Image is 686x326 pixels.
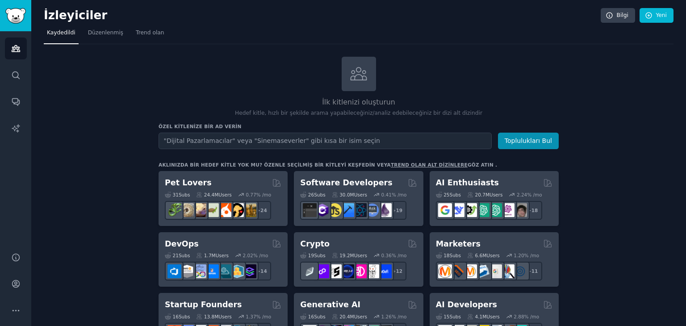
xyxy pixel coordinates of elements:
[501,203,514,217] img: OpenAIDev
[438,203,452,217] img: GoogleGeminiAI
[328,264,342,278] img: ethstaker
[381,313,407,320] div: 1.26 % /mo
[303,264,317,278] img: ethfinance
[243,203,256,217] img: dogbreed
[315,264,329,278] img: 0xPolygon
[391,162,468,167] a: trend olan alt dizinlere
[235,110,482,116] font: Hedef kitle, hızlı bir şekilde arama yapabileceğiniz/analiz edebileceğiniz bir dizi alt dizindir
[340,264,354,278] img: web3
[230,264,244,278] img: aws_cdk
[436,299,497,310] h2: AI Developers
[340,203,354,217] img: iOSProgramming
[476,203,489,217] img: chatgpt_promptDesign
[300,313,325,320] div: 16 Sub s
[436,313,461,320] div: 15 Sub s
[315,203,329,217] img: csharp
[196,313,231,320] div: 13.8M Users
[167,264,181,278] img: azuredevops
[523,262,542,280] div: + 11
[47,29,75,36] font: Kaydedildi
[451,264,464,278] img: bigseo
[388,201,406,220] div: + 19
[438,264,452,278] img: content_marketing
[488,203,502,217] img: chatgpt_prompts_
[640,8,673,23] a: Yeni
[463,203,477,217] img: AItoolsCatalog
[180,264,194,278] img: AWS_Certified_Experts
[436,238,481,250] h2: Marketers
[192,203,206,217] img: leopardgeckos
[88,29,123,36] font: Düzenlenmiş
[165,299,242,310] h2: Startup Founders
[332,192,367,198] div: 30.0M Users
[656,12,667,18] font: Yeni
[243,264,256,278] img: PlatformEngineers
[601,8,635,23] a: Bilgi
[159,133,492,149] input: "Dijital Pazarlamacılar" veya "Sinemaseverler" gibi kısa bir isim seçin
[467,313,500,320] div: 4.1M Users
[243,252,268,259] div: 2.02 % /mo
[165,238,199,250] h2: DevOps
[205,203,219,217] img: turtle
[322,98,395,106] font: İlk kitlenizi oluşturun
[332,313,367,320] div: 20.4M Users
[300,252,325,259] div: 19 Sub s
[353,264,367,278] img: defiblockchain
[300,238,330,250] h2: Crypto
[300,192,325,198] div: 26 Sub s
[196,252,229,259] div: 1.7M Users
[218,203,231,217] img: cockatiel
[252,262,271,280] div: + 14
[192,264,206,278] img: Docker_DevOps
[300,177,392,188] h2: Software Developers
[165,177,212,188] h2: Pet Lovers
[463,264,477,278] img: AskMarketing
[365,264,379,278] img: CryptoNews
[617,12,628,18] font: Bilgi
[523,201,542,220] div: + 18
[44,26,79,44] a: Kaydedildi
[159,162,391,167] font: Aklınızda bir hedef kitle yok mu? Özenle seçilmiş bir kitleyi keşfedin veya
[468,162,497,167] font: göz atın .
[476,264,489,278] img: Emailmarketing
[44,8,107,22] font: İzleyiciler
[517,192,542,198] div: 2.24 % /mo
[381,192,407,198] div: 0.41 % /mo
[378,203,392,217] img: elixir
[436,177,499,188] h2: AI Enthusiasts
[513,203,527,217] img: ArtificalIntelligence
[159,124,242,129] font: Özel kitlenize bir ad verin
[5,8,26,24] img: GummySearch logosu
[205,264,219,278] img: DevOpsLinks
[136,29,164,36] font: Trend olan
[436,192,461,198] div: 25 Sub s
[246,192,271,198] div: 0.77 % /mo
[467,192,502,198] div: 20.7M Users
[133,26,167,44] a: Trend olan
[252,201,271,220] div: + 24
[180,203,194,217] img: ballpython
[196,192,231,198] div: 24.4M Users
[513,264,527,278] img: OnlineMarketing
[85,26,126,44] a: Düzenlenmiş
[165,252,190,259] div: 21 Sub s
[332,252,367,259] div: 19.2M Users
[501,264,514,278] img: MarketingResearch
[488,264,502,278] img: googleads
[165,313,190,320] div: 16 Sub s
[303,203,317,217] img: software
[218,264,231,278] img: platformengineering
[514,252,539,259] div: 1.20 % /mo
[167,203,181,217] img: herpetology
[365,203,379,217] img: AskComputerScience
[388,262,406,280] div: + 12
[246,313,271,320] div: 1.37 % /mo
[505,137,552,144] font: Toplulukları Bul
[353,203,367,217] img: reactnative
[498,133,559,149] button: Toplulukları Bul
[451,203,464,217] img: DeepSeek
[165,192,190,198] div: 31 Sub s
[230,203,244,217] img: PetAdvice
[328,203,342,217] img: learnjavascript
